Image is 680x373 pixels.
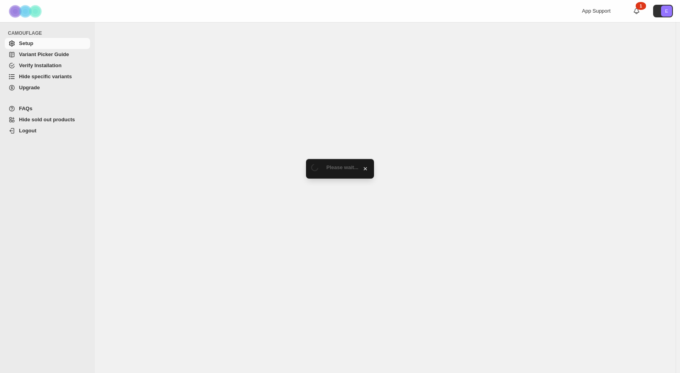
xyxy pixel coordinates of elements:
[633,7,640,15] a: 1
[661,6,672,17] span: Avatar with initials E
[19,117,75,122] span: Hide sold out products
[19,73,72,79] span: Hide specific variants
[19,128,36,134] span: Logout
[582,8,610,14] span: App Support
[5,114,90,125] a: Hide sold out products
[5,82,90,93] a: Upgrade
[327,164,359,170] span: Please wait...
[5,103,90,114] a: FAQs
[6,0,46,22] img: Camouflage
[653,5,673,17] button: Avatar with initials E
[5,60,90,71] a: Verify Installation
[8,30,91,36] span: CAMOUFLAGE
[5,49,90,60] a: Variant Picker Guide
[19,62,62,68] span: Verify Installation
[665,9,668,13] text: E
[19,85,40,90] span: Upgrade
[636,2,646,10] div: 1
[19,105,32,111] span: FAQs
[5,38,90,49] a: Setup
[5,125,90,136] a: Logout
[19,40,33,46] span: Setup
[19,51,69,57] span: Variant Picker Guide
[5,71,90,82] a: Hide specific variants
